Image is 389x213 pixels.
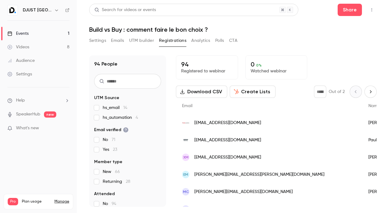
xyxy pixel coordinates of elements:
span: [EMAIL_ADDRESS][DOMAIN_NAME] [194,137,261,143]
a: SpeakerHub [16,111,40,118]
span: What's new [16,125,39,131]
span: hs_automation [103,115,138,121]
p: 94 [181,61,233,68]
span: Email [182,104,193,108]
span: EM [183,172,188,177]
img: decathlon.com [182,136,189,144]
button: CTA [229,36,237,46]
span: 23 [113,147,117,152]
span: MC [183,189,189,195]
span: 4 [136,115,138,120]
div: Videos [7,44,29,50]
span: Yes [103,147,117,153]
span: 0 % [256,63,262,67]
span: New [103,169,120,175]
div: Settings [7,71,32,77]
span: 28 [126,179,130,184]
p: 0 [251,61,302,68]
span: Plan usage [22,199,51,204]
span: 66 [115,170,120,174]
div: Audience [7,58,35,64]
span: Name [368,104,380,108]
span: UTM Source [94,95,119,101]
span: Pro [8,198,18,205]
span: [EMAIL_ADDRESS][DOMAIN_NAME] [194,154,261,161]
p: Out of 2 [329,89,345,95]
span: [PERSON_NAME][EMAIL_ADDRESS][PERSON_NAME][DOMAIN_NAME] [194,171,324,178]
button: Settings [89,36,106,46]
button: Analytics [191,36,210,46]
button: Emails [111,36,124,46]
p: Registered to webinar [181,68,233,74]
img: DJUST France [8,5,18,15]
button: Registrations [159,36,186,46]
button: Polls [215,36,224,46]
span: Help [16,97,25,104]
h1: Build vs Buy : comment faire le bon choix ? [89,26,377,33]
span: 14 [123,106,127,110]
span: Email verified [94,127,129,133]
span: hs_email [103,105,127,111]
span: 71 [112,138,115,142]
img: auchan.fr [182,119,189,127]
span: 94 [112,202,116,206]
button: Create Lists [230,86,276,98]
a: Manage [54,199,69,204]
span: Member type [94,159,122,165]
span: No [103,137,115,143]
h1: 94 People [94,60,117,68]
span: Returning [103,179,130,185]
span: [PERSON_NAME][EMAIL_ADDRESS][PERSON_NAME][DOMAIN_NAME] [194,206,324,212]
button: Next page [364,86,377,98]
iframe: Noticeable Trigger [62,126,69,131]
span: CM [183,206,189,212]
div: Search for videos or events [94,7,156,13]
li: help-dropdown-opener [7,97,69,104]
span: new [44,111,56,118]
span: [PERSON_NAME][EMAIL_ADDRESS][DOMAIN_NAME] [194,189,293,195]
p: Watched webinar [251,68,302,74]
div: Events [7,30,29,37]
span: [EMAIL_ADDRESS][DOMAIN_NAME] [194,120,261,126]
button: Download CSV [176,86,227,98]
span: No [103,201,116,207]
h6: DJUST [GEOGRAPHIC_DATA] [23,7,52,13]
button: UTM builder [129,36,154,46]
span: XM [183,155,189,160]
button: Share [338,4,362,16]
span: Attended [94,191,115,197]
